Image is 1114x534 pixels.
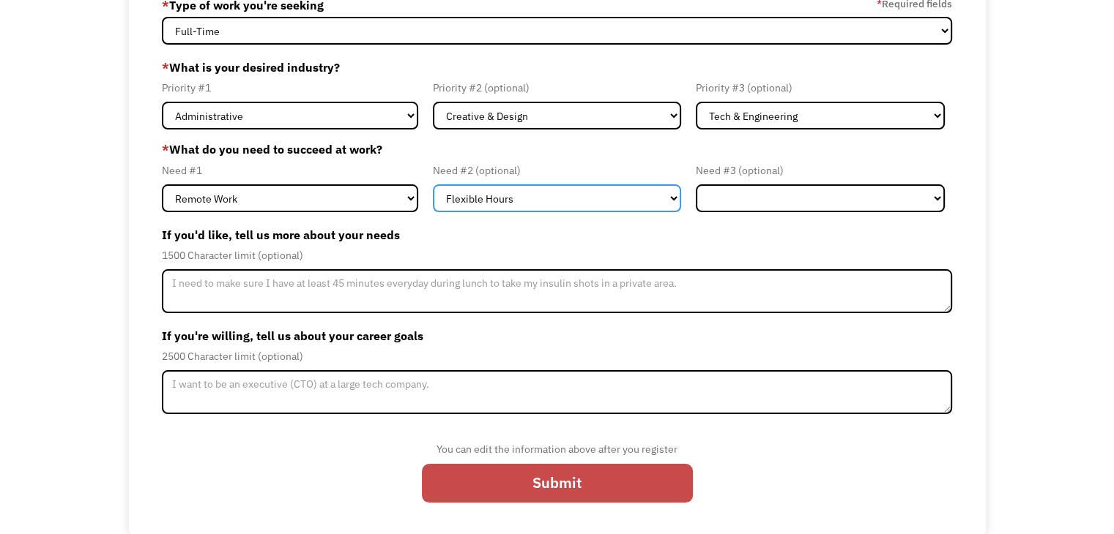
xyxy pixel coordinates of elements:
div: 1500 Character limit (optional) [162,247,952,264]
div: Priority #3 (optional) [696,79,945,97]
label: If you'd like, tell us more about your needs [162,223,952,247]
div: Priority #1 [162,79,418,97]
div: Need #2 (optional) [433,162,682,179]
div: You can edit the information above after you register [422,440,693,458]
div: 2500 Character limit (optional) [162,347,952,365]
label: If you're willing, tell us about your career goals [162,324,952,347]
input: Submit [422,464,693,503]
div: Need #1 [162,162,418,179]
div: Priority #2 (optional) [433,79,682,97]
label: What is your desired industry? [162,56,952,79]
label: What do you need to succeed at work? [162,140,952,158]
div: Need #3 (optional) [696,162,945,179]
